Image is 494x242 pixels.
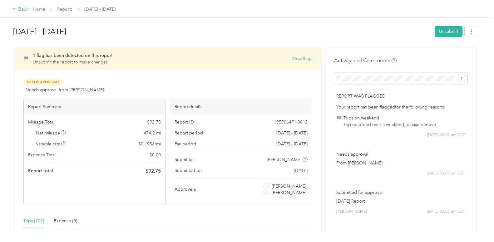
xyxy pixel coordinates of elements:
span: Expense Total [28,152,56,158]
span: $ 0.1956 / mi [138,141,161,147]
p: Unsubmit the report to make changes [33,59,113,65]
div: Report Summary [24,99,165,114]
div: Trip recorded over a weekend, please remove [343,121,436,128]
span: [PERSON_NAME] [272,183,306,189]
iframe: Everlance-gr Chat Button Frame [459,207,494,242]
h4: Activity and Comments [334,57,397,64]
div: Your report has been flagged for the following reasons: [336,104,465,110]
div: Back [12,6,29,13]
p: Report was flagged [336,93,465,99]
span: [DATE] 03:00 pm CDT [427,171,465,176]
span: Report total [28,168,53,174]
span: [PERSON_NAME] [336,209,367,214]
span: $ 92.75 [147,119,161,125]
span: [PERSON_NAME] [272,189,306,196]
span: [DATE] - [DATE] [84,6,116,13]
div: Trips (107) [23,218,44,224]
span: Needs Approval [23,78,63,86]
button: View flags [292,55,312,62]
span: [DATE] 03:00 pm CDT [427,132,465,138]
h1: Aug 1 - 31, 2025 [13,24,430,39]
span: Submitted on [175,167,202,174]
span: Net mileage [36,130,66,136]
p: Submitted for approval [336,189,465,196]
span: Needs approval from [PERSON_NAME] [26,87,104,93]
span: $ 0.00 [150,152,161,158]
button: Unsubmit [435,26,462,37]
p: From [PERSON_NAME] [336,160,465,166]
p: [DATE] Report [336,198,465,204]
div: Expense (0) [54,218,77,224]
div: Report details [170,99,312,114]
span: 474.2 mi [144,130,161,136]
span: [PERSON_NAME] [267,156,301,163]
span: Variable rate [36,141,67,147]
div: Trips on weekend [343,115,436,121]
span: [DATE] - [DATE] [276,130,308,136]
span: Report ID [175,119,194,125]
span: [DATE] - [DATE] [276,141,308,147]
span: $ 92.75 [146,167,161,175]
span: Mileage Total [28,119,54,125]
span: 1959064F1-0012 [274,119,308,125]
span: Pay period [175,141,196,147]
span: Approvers [175,186,196,193]
a: Reports [57,7,72,12]
span: [DATE] [294,167,308,174]
span: [DATE] 03:00 pm CDT [427,209,465,214]
span: Submitter [175,156,194,163]
a: Home [33,7,45,12]
span: Report period [175,130,203,136]
span: 1 flag has been detected on this report [33,53,113,58]
p: Needs approval [336,151,465,158]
